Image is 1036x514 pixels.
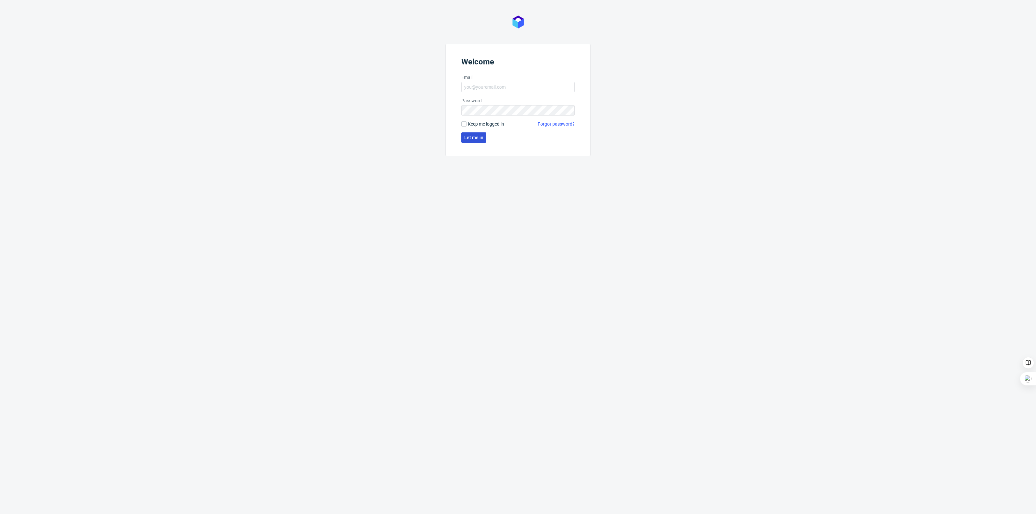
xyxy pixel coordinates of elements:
header: Welcome [461,57,575,69]
span: Keep me logged in [468,121,504,127]
button: Let me in [461,132,486,143]
label: Email [461,74,575,81]
a: Forgot password? [538,121,575,127]
label: Password [461,97,575,104]
span: Let me in [464,135,483,140]
input: you@youremail.com [461,82,575,92]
